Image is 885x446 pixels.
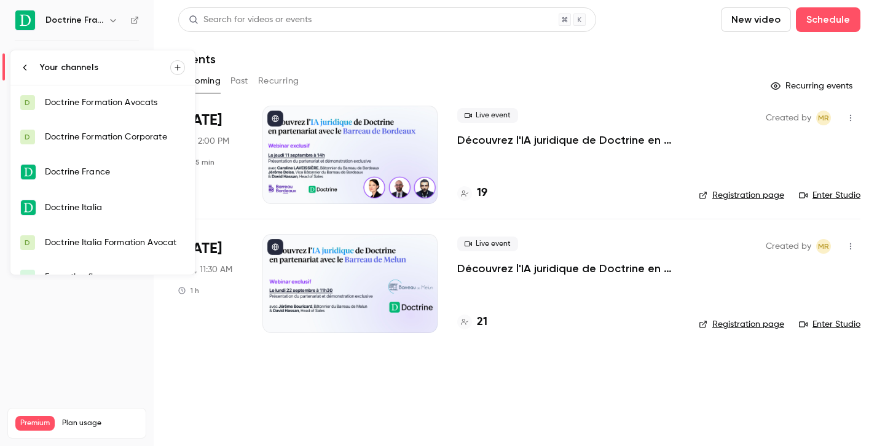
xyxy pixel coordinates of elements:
[45,96,185,109] div: Doctrine Formation Avocats
[45,131,185,143] div: Doctrine Formation Corporate
[25,131,30,143] span: D
[25,97,30,108] span: D
[21,165,36,179] img: Doctrine France
[25,237,30,248] span: D
[45,237,185,249] div: Doctrine Italia Formation Avocat
[26,272,29,283] span: F
[45,271,185,283] div: Formation flow
[40,61,170,74] div: Your channels
[45,201,185,214] div: Doctrine Italia
[21,200,36,215] img: Doctrine Italia
[45,166,185,178] div: Doctrine France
